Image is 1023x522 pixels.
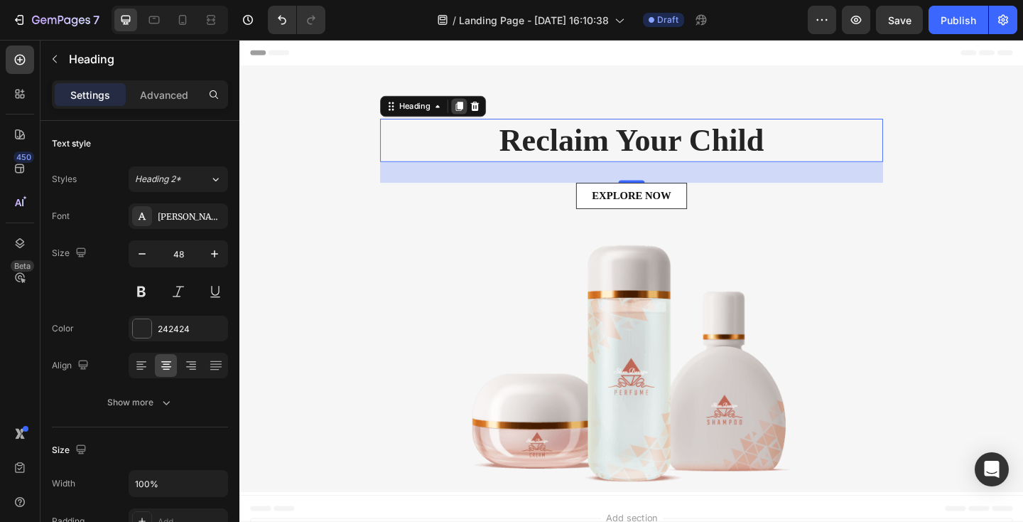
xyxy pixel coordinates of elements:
div: Font [52,210,70,223]
div: Size [52,441,90,460]
div: [PERSON_NAME] [158,211,224,223]
p: Heading [69,50,222,68]
div: Width [52,477,75,490]
div: EXPLORE NOW [383,161,469,179]
span: Landing Page - [DATE] 16:10:38 [459,13,609,28]
div: 242424 [158,323,224,336]
div: Show more [107,395,173,410]
div: Color [52,322,74,335]
div: Undo/Redo [268,6,325,34]
button: 7 [6,6,106,34]
iframe: Design area [239,40,1023,522]
p: Advanced [140,87,188,102]
img: Alt Image [153,218,700,492]
div: Styles [52,173,77,186]
div: Text style [52,137,91,150]
p: Settings [70,87,110,102]
div: Publish [941,13,976,28]
div: Heading [170,66,210,79]
button: Publish [929,6,988,34]
span: Heading 2* [135,173,181,186]
button: EXPLORE NOW [366,156,486,184]
div: 450 [13,151,34,163]
strong: Reclaim Your Child [282,90,570,128]
div: Size [52,244,90,263]
span: Draft [657,14,678,26]
input: Auto [129,471,227,496]
div: Open Intercom Messenger [975,452,1009,486]
button: Save [876,6,923,34]
div: Beta [11,260,34,272]
div: Align [52,356,92,375]
p: 7 [93,11,99,28]
button: Heading 2* [129,166,228,192]
span: Save [888,14,911,26]
span: / [453,13,456,28]
button: Show more [52,390,228,415]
